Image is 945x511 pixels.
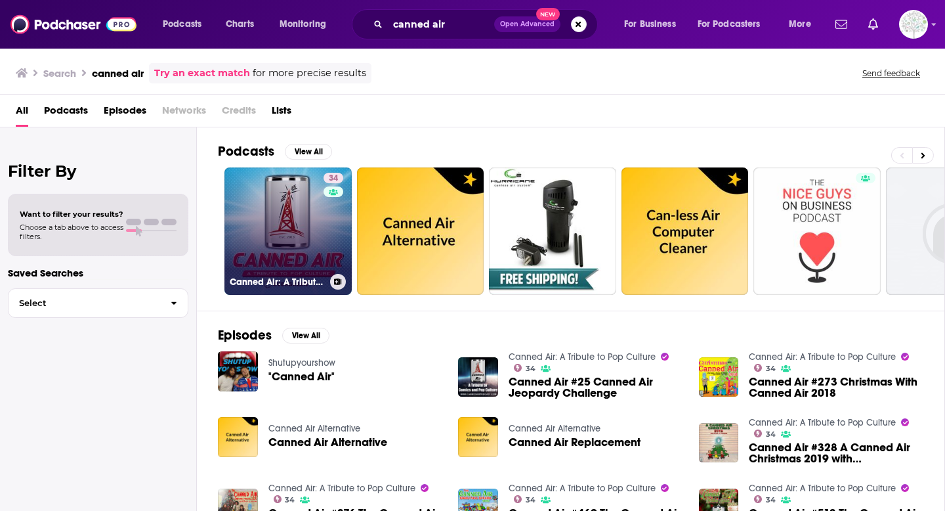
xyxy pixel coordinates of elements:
[162,100,206,127] span: Networks
[280,15,326,33] span: Monitoring
[268,437,387,448] a: Canned Air Alternative
[388,14,494,35] input: Search podcasts, credits, & more...
[268,357,335,368] a: Shutupyourshow
[104,100,146,127] a: Episodes
[698,15,761,33] span: For Podcasters
[10,12,136,37] img: Podchaser - Follow, Share and Rate Podcasts
[230,277,325,288] h3: Canned Air: A Tribute to Pop Culture
[154,66,250,81] a: Try an exact match
[749,351,896,363] a: Canned Air: A Tribute to Pop Culture
[268,423,360,434] a: Canned Air Alternative
[509,437,640,448] a: Canned Air Replacement
[218,327,329,344] a: EpisodesView All
[754,430,776,437] a: 34
[699,357,739,397] img: Canned Air #273 Christmas With Canned Air 2018
[766,366,776,372] span: 34
[624,15,676,33] span: For Business
[536,8,560,20] span: New
[458,357,498,397] img: Canned Air #25 Canned Air Jeopardy Challenge
[218,327,272,344] h2: Episodes
[509,483,656,494] a: Canned Air: A Tribute to Pop Culture
[217,14,262,35] a: Charts
[20,210,123,219] span: Want to filter your results?
[285,497,295,503] span: 34
[500,21,555,28] span: Open Advanced
[494,16,560,32] button: Open AdvancedNew
[899,10,928,39] span: Logged in as WunderTanya
[780,14,828,35] button: open menu
[224,167,352,295] a: 34Canned Air: A Tribute to Pop Culture
[509,423,600,434] a: Canned Air Alternative
[285,144,332,160] button: View All
[863,13,883,35] a: Show notifications dropdown
[270,14,343,35] button: open menu
[282,328,329,344] button: View All
[253,66,366,81] span: for more precise results
[218,417,258,457] img: Canned Air Alternative
[324,173,343,183] a: 34
[899,10,928,39] img: User Profile
[749,442,923,464] a: Canned Air #328 A Canned Air Christmas 2019 with David J. Fielding
[8,162,188,181] h2: Filter By
[222,100,256,127] span: Credits
[899,10,928,39] button: Show profile menu
[92,67,144,79] h3: canned air
[218,351,258,391] img: "Canned Air"
[268,483,415,494] a: Canned Air: A Tribute to Pop Culture
[9,299,160,307] span: Select
[43,67,76,79] h3: Search
[272,100,291,127] a: Lists
[514,495,535,503] a: 34
[766,497,776,503] span: 34
[526,497,535,503] span: 34
[766,432,776,437] span: 34
[754,364,776,372] a: 34
[509,351,656,363] a: Canned Air: A Tribute to Pop Culture
[329,172,338,185] span: 34
[163,15,201,33] span: Podcasts
[615,14,692,35] button: open menu
[699,423,739,463] img: Canned Air #328 A Canned Air Christmas 2019 with David J. Fielding
[858,68,924,79] button: Send feedback
[754,495,776,503] a: 34
[8,288,188,318] button: Select
[830,13,852,35] a: Show notifications dropdown
[226,15,254,33] span: Charts
[218,143,274,160] h2: Podcasts
[514,364,535,372] a: 34
[749,376,923,399] a: Canned Air #273 Christmas With Canned Air 2018
[458,417,498,457] img: Canned Air Replacement
[749,442,923,464] span: Canned Air #328 A Canned Air Christmas 2019 with [PERSON_NAME]
[749,483,896,494] a: Canned Air: A Tribute to Pop Culture
[526,366,535,372] span: 34
[20,223,123,241] span: Choose a tab above to access filters.
[274,495,295,503] a: 34
[16,100,28,127] a: All
[689,14,780,35] button: open menu
[789,15,811,33] span: More
[268,371,335,382] a: "Canned Air"
[44,100,88,127] a: Podcasts
[154,14,219,35] button: open menu
[509,376,683,399] a: Canned Air #25 Canned Air Jeopardy Challenge
[749,417,896,428] a: Canned Air: A Tribute to Pop Culture
[218,143,332,160] a: PodcastsView All
[364,9,610,39] div: Search podcasts, credits, & more...
[8,267,188,279] p: Saved Searches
